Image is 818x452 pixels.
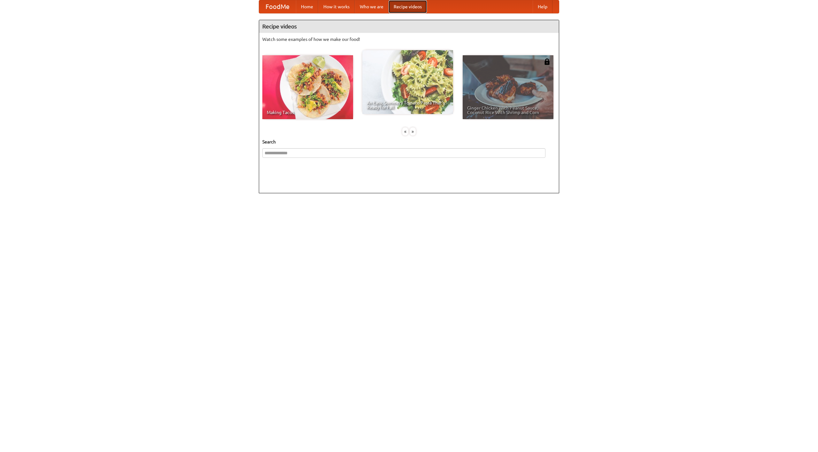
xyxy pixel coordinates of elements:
a: Who we are [355,0,389,13]
img: 483408.png [544,58,550,65]
a: Home [296,0,318,13]
h5: Search [262,139,556,145]
div: » [410,127,416,135]
a: Help [533,0,552,13]
a: FoodMe [259,0,296,13]
a: How it works [318,0,355,13]
a: Making Tacos [262,55,353,119]
a: Recipe videos [389,0,427,13]
span: An Easy, Summery Tomato Pasta That's Ready for Fall [367,101,449,110]
div: « [402,127,408,135]
a: An Easy, Summery Tomato Pasta That's Ready for Fall [362,50,453,114]
p: Watch some examples of how we make our food! [262,36,556,42]
span: Making Tacos [267,110,349,115]
h4: Recipe videos [259,20,559,33]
